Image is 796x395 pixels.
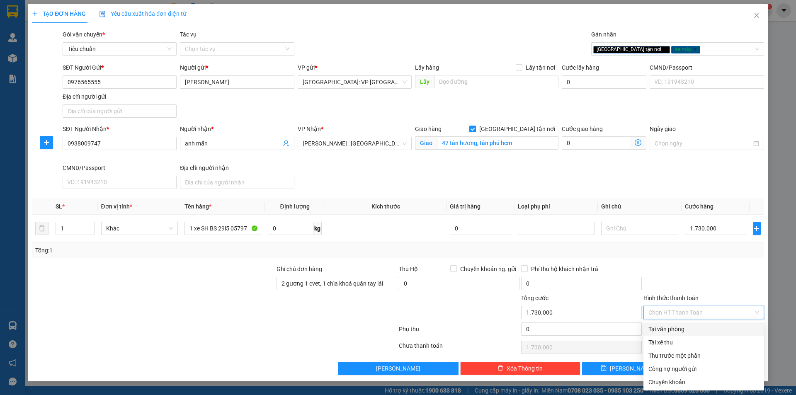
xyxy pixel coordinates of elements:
[460,362,581,375] button: deleteXóa Thông tin
[591,31,616,38] label: Gán nhãn
[277,266,322,272] label: Ghi chú đơn hàng
[63,31,105,38] span: Gói vận chuyển
[35,246,307,255] div: Tổng: 1
[450,203,481,210] span: Giá trị hàng
[180,63,294,72] div: Người gửi
[648,338,759,347] div: Tài xế thu
[648,378,759,387] div: Chuyển khoản
[68,43,172,55] span: Tiêu chuẩn
[753,222,761,235] button: plus
[338,362,459,375] button: [PERSON_NAME]
[753,225,760,232] span: plus
[298,63,412,72] div: VP gửi
[398,341,520,356] div: Chưa thanh toán
[522,63,558,72] span: Lấy tận nơi
[35,222,49,235] button: delete
[562,64,599,71] label: Cước lấy hàng
[528,264,602,274] span: Phí thu hộ khách nhận trả
[598,199,681,215] th: Ghi chú
[650,126,676,132] label: Ngày giao
[507,364,543,373] span: Xóa Thông tin
[106,222,173,235] span: Khác
[693,47,697,51] span: close
[745,4,768,27] button: Close
[303,76,407,88] span: Hà Nội: VP Tây Hồ
[562,126,603,132] label: Cước giao hàng
[562,75,646,89] input: Cước lấy hàng
[277,277,397,290] input: Ghi chú đơn hàng
[601,365,607,372] span: save
[101,203,132,210] span: Đơn vị tính
[99,10,187,17] span: Yêu cầu xuất hóa đơn điện tử
[476,124,558,133] span: [GEOGRAPHIC_DATA] tận nơi
[180,163,294,172] div: Địa chỉ người nhận
[184,203,211,210] span: Tên hàng
[671,46,700,53] span: Xe máy
[180,124,294,133] div: Người nhận
[398,325,520,339] div: Phụ thu
[521,295,548,301] span: Tổng cước
[610,364,654,373] span: [PERSON_NAME]
[298,126,321,132] span: VP Nhận
[303,137,407,150] span: Hồ Chí Minh : Kho Quận 12
[32,11,38,17] span: plus
[32,10,86,17] span: TẠO ĐƠN HÀNG
[498,365,503,372] span: delete
[434,75,558,88] input: Dọc đường
[40,139,53,146] span: plus
[63,163,177,172] div: CMND/Passport
[648,364,759,373] div: Công nợ người gửi
[562,136,630,150] input: Cước giao hàng
[313,222,322,235] span: kg
[180,176,294,189] input: Địa chỉ của người nhận
[63,104,177,118] input: Địa chỉ của người gửi
[655,139,751,148] input: Ngày giao
[643,295,699,301] label: Hình thức thanh toán
[457,264,519,274] span: Chuyển khoản ng. gửi
[99,11,106,17] img: icon
[650,63,764,72] div: CMND/Passport
[283,140,289,147] span: user-add
[685,203,713,210] span: Cước hàng
[753,12,760,19] span: close
[63,63,177,72] div: SĐT Người Gửi
[648,325,759,334] div: Tại văn phòng
[371,203,400,210] span: Kích thước
[415,75,434,88] span: Lấy
[376,364,420,373] span: [PERSON_NAME]
[63,92,177,101] div: Địa chỉ người gửi
[415,136,437,150] span: Giao
[415,64,439,71] span: Lấy hàng
[280,203,309,210] span: Định lượng
[643,362,764,376] div: Cước gửi hàng sẽ được ghi vào công nợ của người gửi
[56,203,62,210] span: SL
[399,266,418,272] span: Thu Hộ
[180,31,197,38] label: Tác vụ
[514,199,598,215] th: Loại phụ phí
[593,46,670,53] span: [GEOGRAPHIC_DATA] tận nơi
[663,47,667,51] span: close
[582,362,672,375] button: save[PERSON_NAME]
[415,126,442,132] span: Giao hàng
[184,222,261,235] input: VD: Bàn, Ghế
[648,351,759,360] div: Thu trước một phần
[437,136,558,150] input: Giao tận nơi
[63,124,177,133] div: SĐT Người Nhận
[635,139,641,146] span: dollar-circle
[450,222,512,235] input: 0
[40,136,53,149] button: plus
[601,222,678,235] input: Ghi Chú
